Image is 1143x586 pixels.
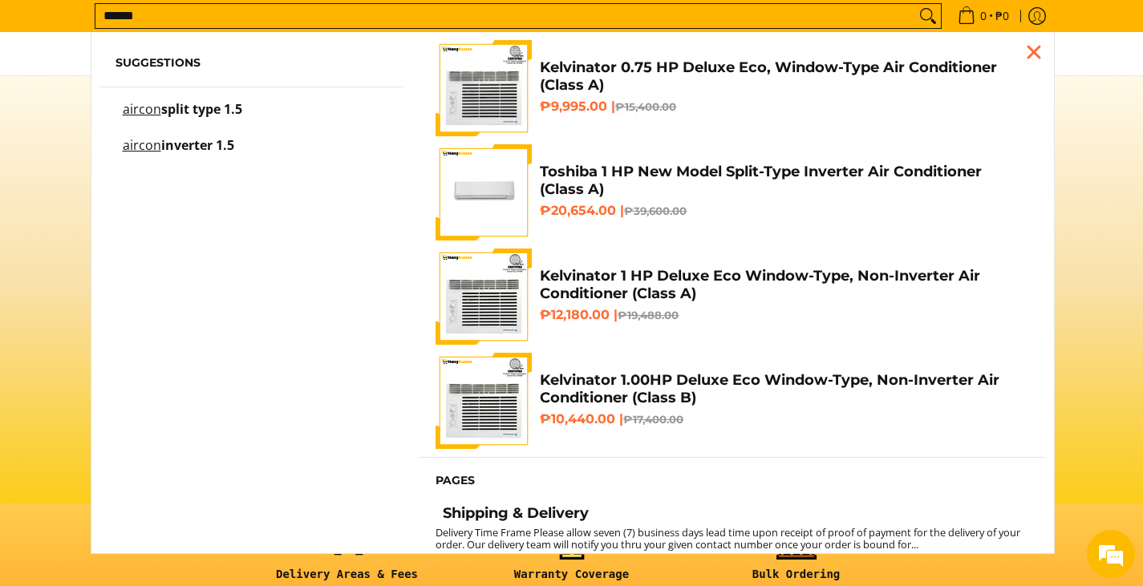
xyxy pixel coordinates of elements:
[116,56,388,71] h6: Suggestions
[540,99,1029,115] h6: ₱9,995.00 |
[615,100,676,113] del: ₱15,400.00
[263,8,302,46] div: Minimize live chat window
[93,185,221,347] span: We're online!
[993,10,1011,22] span: ₱0
[540,411,1029,427] h6: ₱10,440.00 |
[1022,40,1046,64] div: Close pop up
[123,100,161,118] mark: aircon
[83,90,270,111] div: Chat with us now
[953,7,1014,25] span: •
[161,136,234,154] span: inverter 1.5
[540,267,1029,303] h4: Kelvinator 1 HP Deluxe Eco Window-Type, Non-Inverter Air Conditioner (Class A)
[624,204,687,217] del: ₱39,600.00
[436,40,532,136] img: Kelvinator 0.75 HP Deluxe Eco, Window-Type Air Conditioner (Class A)
[116,103,388,131] a: aircon split type 1.5
[436,474,1029,488] h6: Pages
[123,139,234,168] p: aircon inverter 1.5
[540,307,1029,323] h6: ₱12,180.00 |
[436,249,1029,345] a: Kelvinator 1 HP Deluxe Eco Window-Type, Non-Inverter Air Conditioner (Class A) Kelvinator 1 HP De...
[915,4,941,28] button: Search
[540,59,1029,95] h4: Kelvinator 0.75 HP Deluxe Eco, Window-Type Air Conditioner (Class A)
[436,249,532,345] img: Kelvinator 1 HP Deluxe Eco Window-Type, Non-Inverter Air Conditioner (Class A)
[123,136,161,154] mark: aircon
[116,139,388,168] a: aircon inverter 1.5
[436,144,532,240] img: Toshiba 1 HP New Model Split-Type Inverter Air Conditioner (Class A)
[443,504,589,523] h4: Shipping & Delivery
[436,504,1029,527] a: Shipping & Delivery
[618,309,679,321] del: ₱19,488.00
[123,103,242,131] p: aircon split type 1.5
[436,144,1029,240] a: Toshiba 1 HP New Model Split-Type Inverter Air Conditioner (Class A) Toshiba 1 HP New Model Split...
[436,353,1029,449] a: Kelvinator 1.00HP Deluxe Eco Window-Type, Non-Inverter Air Conditioner (Class B) Kelvinator 1.00H...
[436,353,532,449] img: Kelvinator 1.00HP Deluxe Eco Window-Type, Non-Inverter Air Conditioner (Class B)
[436,40,1029,136] a: Kelvinator 0.75 HP Deluxe Eco, Window-Type Air Conditioner (Class A) Kelvinator 0.75 HP Deluxe Ec...
[540,163,1029,199] h4: Toshiba 1 HP New Model Split-Type Inverter Air Conditioner (Class A)
[978,10,989,22] span: 0
[8,404,306,460] textarea: Type your message and hit 'Enter'
[161,100,242,118] span: split type 1.5
[540,203,1029,219] h6: ₱20,654.00 |
[623,413,683,426] del: ₱17,400.00
[540,371,1029,407] h4: Kelvinator 1.00HP Deluxe Eco Window-Type, Non-Inverter Air Conditioner (Class B)
[436,525,1020,552] small: Delivery Time Frame Please allow seven (7) business days lead time upon receipt of proof of payme...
